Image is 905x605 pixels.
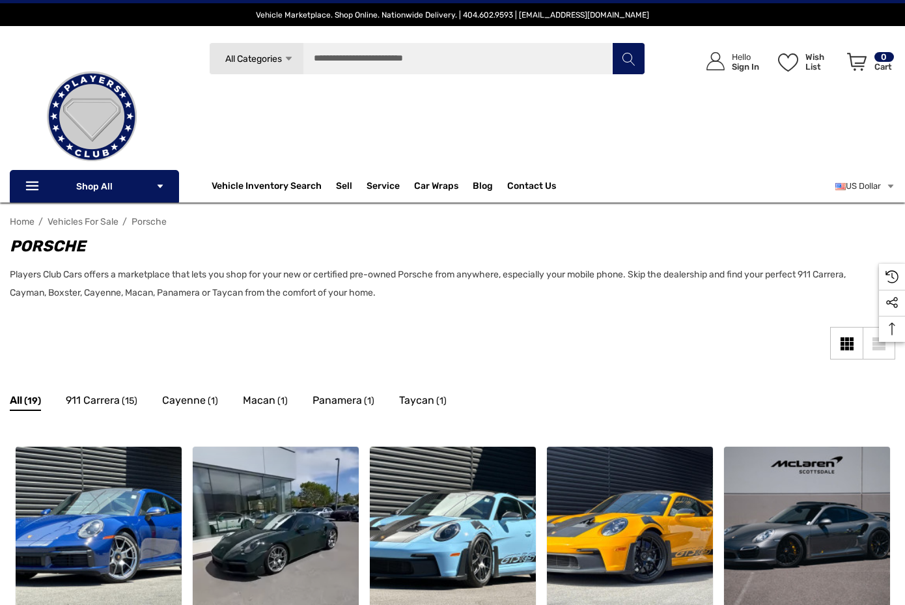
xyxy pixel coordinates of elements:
span: Taycan [399,392,434,409]
a: Button Go To Sub Category Cayenne [162,392,218,413]
a: Sign in [691,39,766,84]
a: USD [835,173,895,199]
a: Button Go To Sub Category Taycan [399,392,447,413]
span: Cayenne [162,392,206,409]
span: 911 Carrera [66,392,120,409]
p: Shop All [10,170,179,203]
svg: Top [879,322,905,335]
a: Contact Us [507,180,556,195]
a: Button Go To Sub Category Panamera [313,392,374,413]
svg: Social Media [885,296,898,309]
span: Vehicle Marketplace. Shop Online. Nationwide Delivery. | 404.602.9593 | [EMAIL_ADDRESS][DOMAIN_NAME] [256,10,649,20]
a: Porsche [132,216,167,227]
a: Button Go To Sub Category 911 Carrera [66,392,137,413]
span: Car Wraps [414,180,458,195]
a: Cart with 0 items [841,39,895,90]
a: Home [10,216,35,227]
a: Grid View [830,327,863,359]
svg: Icon Arrow Down [284,54,294,64]
span: (1) [436,393,447,410]
span: (1) [364,393,374,410]
h1: Porsche [10,234,882,258]
span: All Categories [225,53,281,64]
p: Sign In [732,62,759,72]
span: Macan [243,392,275,409]
p: Cart [874,62,894,72]
span: Panamera [313,392,362,409]
a: List View [863,327,895,359]
a: Service [367,180,400,195]
a: Button Go To Sub Category Macan [243,392,288,413]
nav: Breadcrumb [10,210,895,233]
p: 0 [874,52,894,62]
svg: Recently Viewed [885,270,898,283]
p: Players Club Cars offers a marketplace that lets you shop for your new or certified pre-owned Por... [10,266,882,302]
span: (15) [122,393,137,410]
a: Wish List Wish List [772,39,841,84]
span: (19) [24,393,41,410]
svg: Icon User Account [706,52,725,70]
a: Car Wraps [414,173,473,199]
span: All [10,392,22,409]
img: Players Club | Cars For Sale [27,51,157,182]
svg: Wish List [778,53,798,72]
a: All Categories Icon Arrow Down Icon Arrow Up [209,42,303,75]
a: Vehicles For Sale [48,216,118,227]
p: Wish List [805,52,840,72]
a: Blog [473,180,493,195]
p: Hello [732,52,759,62]
button: Search [612,42,645,75]
svg: Icon Line [24,179,44,194]
span: (1) [208,393,218,410]
a: Vehicle Inventory Search [212,180,322,195]
a: Sell [336,173,367,199]
svg: Review Your Cart [847,53,867,71]
span: (1) [277,393,288,410]
span: Sell [336,180,352,195]
svg: Icon Arrow Down [156,182,165,191]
